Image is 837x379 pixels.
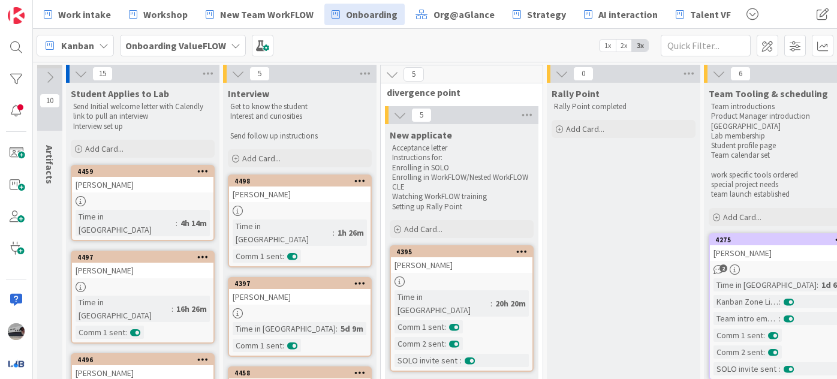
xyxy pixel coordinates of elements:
[552,88,600,100] span: Rally Point
[527,7,566,22] span: Strategy
[395,320,444,333] div: Comm 1 sent
[71,88,169,100] span: Student Applies to Lab
[73,122,212,131] p: Interview set up
[391,257,532,273] div: [PERSON_NAME]
[229,278,371,289] div: 4397
[730,67,751,81] span: 6
[220,7,314,22] span: New Team WorkFLOW
[713,362,779,375] div: SOLO invite sent
[71,251,215,344] a: 4497[PERSON_NAME]Time in [GEOGRAPHIC_DATA]:16h 26mComm 1 sent:
[77,167,213,176] div: 4459
[58,7,111,22] span: Work intake
[77,253,213,261] div: 4497
[37,4,118,25] a: Work intake
[228,277,372,357] a: 4397[PERSON_NAME]Time in [GEOGRAPHIC_DATA]:5d 9mComm 1 sent:
[230,102,369,112] p: Get to know the student
[395,354,460,367] div: SOLO invite sent
[177,216,210,230] div: 4h 14m
[249,67,270,81] span: 5
[229,278,371,305] div: 4397[PERSON_NAME]
[391,246,532,273] div: 4395[PERSON_NAME]
[242,153,281,164] span: Add Card...
[713,278,817,291] div: Time in [GEOGRAPHIC_DATA]
[85,143,124,154] span: Add Card...
[8,7,25,24] img: Visit kanbanzone.com
[392,192,531,201] p: Watching WorkFLOW training
[779,295,781,308] span: :
[390,129,452,141] span: New applicate
[72,354,213,365] div: 4496
[411,108,432,122] span: 5
[76,210,176,236] div: Time in [GEOGRAPHIC_DATA]
[404,67,424,82] span: 5
[669,4,738,25] a: Talent VF
[763,329,765,342] span: :
[763,345,765,359] span: :
[233,249,282,263] div: Comm 1 sent
[719,264,727,272] span: 2
[444,320,446,333] span: :
[176,216,177,230] span: :
[324,4,405,25] a: Onboarding
[125,40,226,52] b: Onboarding ValueFLOW
[408,4,502,25] a: Org@aGlance
[566,124,604,134] span: Add Card...
[72,166,213,177] div: 4459
[577,4,665,25] a: AI interaction
[40,94,60,108] span: 10
[395,337,444,350] div: Comm 2 sent
[336,322,338,335] span: :
[392,173,531,192] p: Enrolling in WorkFLOW/Nested WorkFLOW CLE
[229,368,371,378] div: 4458
[404,224,442,234] span: Add Card...
[228,88,269,100] span: Interview
[282,249,284,263] span: :
[72,252,213,263] div: 4497
[573,67,594,81] span: 0
[73,102,212,122] p: Send Initial welcome letter with Calendly link to pull an interview
[61,38,94,53] span: Kanban
[338,322,366,335] div: 5d 9m
[44,145,56,184] span: Artifacts
[228,175,372,267] a: 4498[PERSON_NAME]Time in [GEOGRAPHIC_DATA]:1h 26mComm 1 sent:
[395,290,490,317] div: Time in [GEOGRAPHIC_DATA]
[444,337,446,350] span: :
[713,312,779,325] div: Team intro email sent
[392,143,531,153] p: Acceptance letter
[392,163,531,173] p: Enrolling in SOLO
[282,339,284,352] span: :
[8,323,25,340] img: jB
[505,4,573,25] a: Strategy
[391,246,532,257] div: 4395
[433,7,495,22] span: Org@aGlance
[234,279,371,288] div: 4397
[779,312,781,325] span: :
[77,356,213,364] div: 4496
[76,296,171,322] div: Time in [GEOGRAPHIC_DATA]
[600,40,616,52] span: 1x
[616,40,632,52] span: 2x
[346,7,398,22] span: Onboarding
[234,177,371,185] div: 4498
[554,102,693,112] p: Rally Point completed
[632,40,648,52] span: 3x
[779,362,781,375] span: :
[92,67,113,81] span: 15
[713,329,763,342] div: Comm 1 sent
[8,355,25,372] img: avatar
[661,35,751,56] input: Quick Filter...
[125,326,127,339] span: :
[72,177,213,192] div: [PERSON_NAME]
[390,245,534,372] a: 4395[PERSON_NAME]Time in [GEOGRAPHIC_DATA]:20h 20mComm 1 sent:Comm 2 sent:SOLO invite sent:
[396,248,532,256] div: 4395
[198,4,321,25] a: New Team WorkFLOW
[713,345,763,359] div: Comm 2 sent
[460,354,462,367] span: :
[492,297,529,310] div: 20h 20m
[490,297,492,310] span: :
[233,322,336,335] div: Time in [GEOGRAPHIC_DATA]
[72,166,213,192] div: 4459[PERSON_NAME]
[72,252,213,278] div: 4497[PERSON_NAME]
[234,369,371,377] div: 4458
[333,226,335,239] span: :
